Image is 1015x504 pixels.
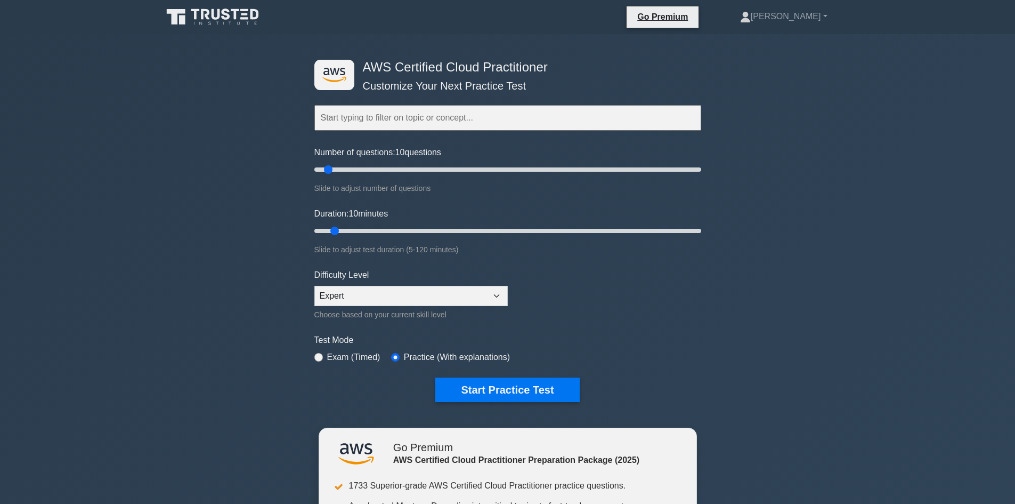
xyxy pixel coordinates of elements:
a: [PERSON_NAME] [714,6,853,27]
input: Start typing to filter on topic or concept... [314,105,701,131]
div: Slide to adjust number of questions [314,182,701,195]
h4: AWS Certified Cloud Practitioner [359,60,649,75]
span: 10 [348,209,358,218]
label: Number of questions: questions [314,146,441,159]
label: Exam (Timed) [327,351,380,364]
label: Practice (With explanations) [404,351,510,364]
a: Go Premium [631,10,694,23]
span: 10 [395,148,405,157]
div: Choose based on your current skill level [314,308,508,321]
button: Start Practice Test [435,378,579,402]
label: Test Mode [314,334,701,347]
label: Difficulty Level [314,269,369,282]
div: Slide to adjust test duration (5-120 minutes) [314,243,701,256]
label: Duration: minutes [314,207,388,220]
